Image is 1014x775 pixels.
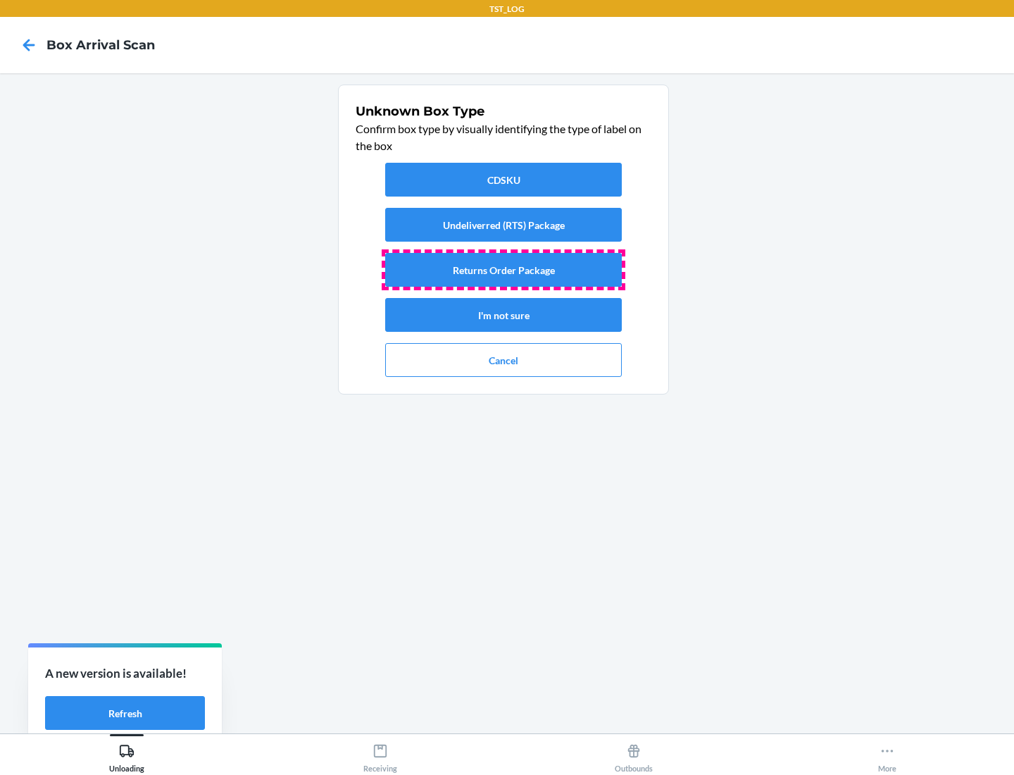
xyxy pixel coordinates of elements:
[363,738,397,773] div: Receiving
[254,734,507,773] button: Receiving
[760,734,1014,773] button: More
[385,343,622,377] button: Cancel
[489,3,525,15] p: TST_LOG
[356,102,651,120] h1: Unknown Box Type
[878,738,896,773] div: More
[385,298,622,332] button: I'm not sure
[615,738,653,773] div: Outbounds
[109,738,144,773] div: Unloading
[45,664,205,683] p: A new version is available!
[356,120,651,154] p: Confirm box type by visually identifying the type of label on the box
[46,36,155,54] h4: Box Arrival Scan
[385,253,622,287] button: Returns Order Package
[385,208,622,242] button: Undeliverred (RTS) Package
[507,734,760,773] button: Outbounds
[45,696,205,730] button: Refresh
[385,163,622,197] button: CDSKU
